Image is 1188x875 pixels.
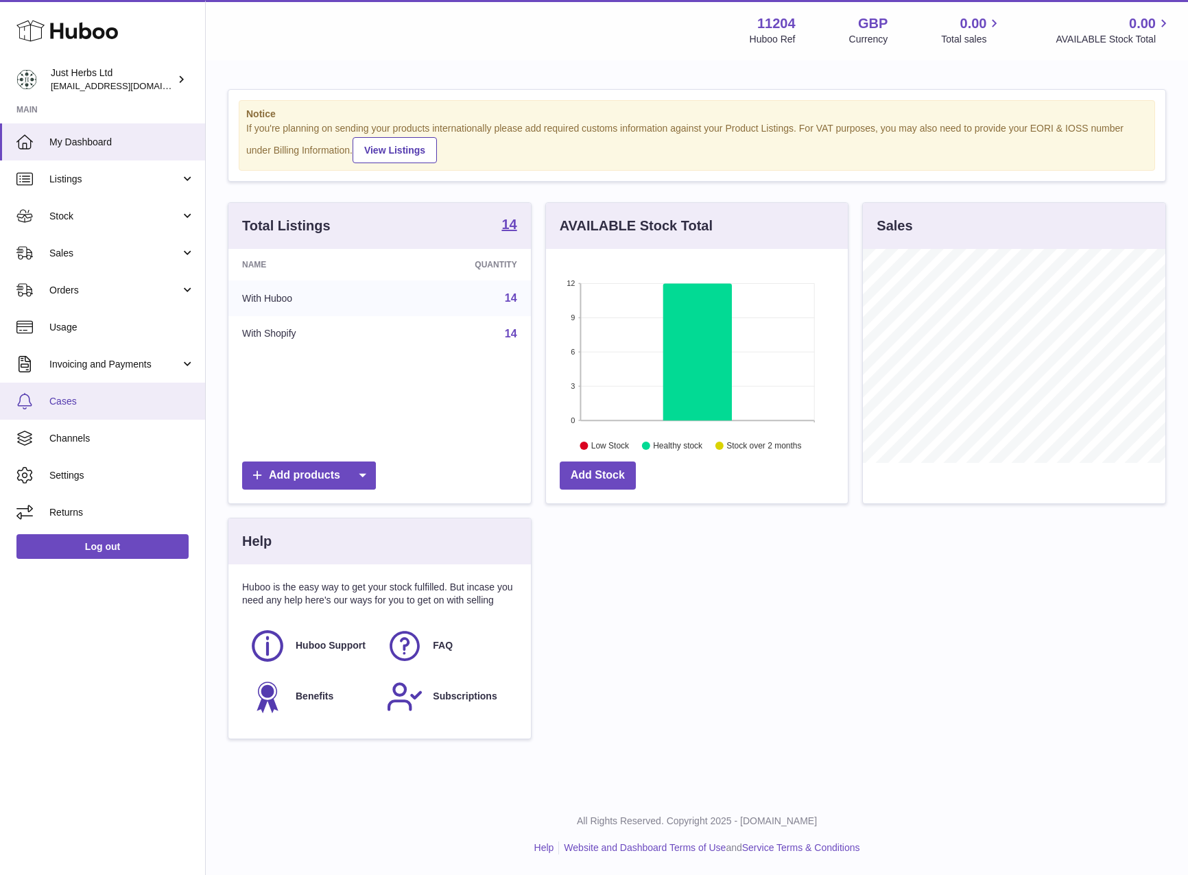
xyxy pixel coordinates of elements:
span: 0.00 [1129,14,1156,33]
a: 0.00 AVAILABLE Stock Total [1056,14,1172,46]
span: 0.00 [960,14,987,33]
span: Orders [49,284,180,297]
a: Benefits [249,678,372,715]
span: Sales [49,247,180,260]
span: Benefits [296,690,333,703]
text: 0 [571,416,575,424]
a: Add products [242,462,376,490]
p: Huboo is the easy way to get your stock fulfilled. But incase you need any help here's our ways f... [242,581,517,607]
span: Returns [49,506,195,519]
a: Log out [16,534,189,559]
div: If you're planning on sending your products internationally please add required customs informati... [246,122,1148,163]
h3: Help [242,532,272,551]
strong: Notice [246,108,1148,121]
a: 14 [505,328,517,339]
th: Quantity [392,249,531,280]
li: and [559,841,859,854]
a: Service Terms & Conditions [742,842,860,853]
span: Channels [49,432,195,445]
a: Help [534,842,554,853]
span: Listings [49,173,180,186]
span: Usage [49,321,195,334]
p: All Rights Reserved. Copyright 2025 - [DOMAIN_NAME] [217,815,1177,828]
h3: AVAILABLE Stock Total [560,217,713,235]
a: 14 [505,292,517,304]
strong: 14 [501,217,516,231]
span: [EMAIL_ADDRESS][DOMAIN_NAME] [51,80,202,91]
strong: GBP [858,14,888,33]
a: 14 [501,217,516,234]
span: AVAILABLE Stock Total [1056,33,1172,46]
span: Stock [49,210,180,223]
span: Total sales [941,33,1002,46]
text: 6 [571,348,575,356]
text: 12 [567,279,575,287]
h3: Sales [877,217,912,235]
a: Website and Dashboard Terms of Use [564,842,726,853]
div: Huboo Ref [750,33,796,46]
span: Huboo Support [296,639,366,652]
span: Invoicing and Payments [49,358,180,371]
a: 0.00 Total sales [941,14,1002,46]
text: Low Stock [591,441,630,451]
span: Subscriptions [433,690,497,703]
div: Currency [849,33,888,46]
a: Huboo Support [249,627,372,664]
text: Stock over 2 months [726,441,801,451]
a: FAQ [386,627,510,664]
span: Settings [49,469,195,482]
strong: 11204 [757,14,796,33]
span: My Dashboard [49,136,195,149]
th: Name [228,249,392,280]
span: Cases [49,395,195,408]
a: Subscriptions [386,678,510,715]
img: mailorder@just-herbs.co.uk [16,69,37,90]
text: 3 [571,382,575,390]
span: FAQ [433,639,453,652]
text: Healthy stock [653,441,703,451]
td: With Huboo [228,280,392,316]
div: Just Herbs Ltd [51,67,174,93]
h3: Total Listings [242,217,331,235]
text: 9 [571,313,575,322]
a: Add Stock [560,462,636,490]
a: View Listings [353,137,437,163]
td: With Shopify [228,316,392,352]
